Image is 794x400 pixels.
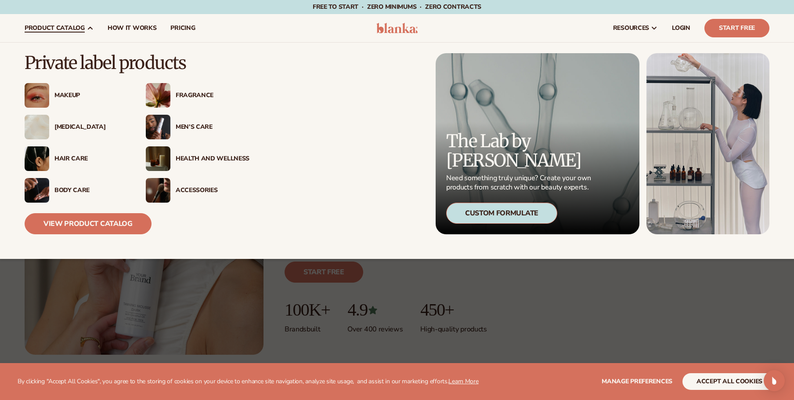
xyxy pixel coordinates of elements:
span: Manage preferences [602,377,672,385]
a: pricing [163,14,202,42]
img: logo [376,23,418,33]
span: Free to start · ZERO minimums · ZERO contracts [313,3,481,11]
span: product catalog [25,25,85,32]
p: Need something truly unique? Create your own products from scratch with our beauty experts. [446,174,594,192]
a: LOGIN [665,14,697,42]
a: Female with makeup brush. Accessories [146,178,249,203]
div: Accessories [176,187,249,194]
a: How It Works [101,14,164,42]
img: Pink blooming flower. [146,83,170,108]
a: Female hair pulled back with clips. Hair Care [25,146,128,171]
a: Male holding moisturizer bottle. Men’s Care [146,115,249,139]
img: Candles and incense on table. [146,146,170,171]
img: Male hand applying moisturizer. [25,178,49,203]
img: Male holding moisturizer bottle. [146,115,170,139]
button: accept all cookies [682,373,776,390]
img: Female in lab with equipment. [646,53,769,234]
a: View Product Catalog [25,213,152,234]
a: Female with glitter eye makeup. Makeup [25,83,128,108]
span: resources [613,25,649,32]
div: Men’s Care [176,124,249,131]
img: Female with glitter eye makeup. [25,83,49,108]
img: Female with makeup brush. [146,178,170,203]
a: Candles and incense on table. Health And Wellness [146,146,249,171]
button: Manage preferences [602,373,672,390]
div: Custom Formulate [446,203,557,224]
a: product catalog [18,14,101,42]
div: Body Care [54,187,128,194]
span: pricing [170,25,195,32]
span: LOGIN [672,25,690,32]
img: Cream moisturizer swatch. [25,115,49,139]
p: The Lab by [PERSON_NAME] [446,131,594,170]
div: Hair Care [54,155,128,163]
a: Microscopic product formula. The Lab by [PERSON_NAME] Need something truly unique? Create your ow... [436,53,639,234]
div: Fragrance [176,92,249,99]
div: Health And Wellness [176,155,249,163]
img: Female hair pulled back with clips. [25,146,49,171]
p: Private label products [25,53,249,73]
a: Pink blooming flower. Fragrance [146,83,249,108]
div: Makeup [54,92,128,99]
div: [MEDICAL_DATA] [54,124,128,131]
a: Learn More [448,377,478,385]
div: Open Intercom Messenger [764,370,785,391]
a: resources [606,14,665,42]
a: Male hand applying moisturizer. Body Care [25,178,128,203]
a: Start Free [704,19,769,37]
p: By clicking "Accept All Cookies", you agree to the storing of cookies on your device to enhance s... [18,378,479,385]
span: How It Works [108,25,157,32]
a: Cream moisturizer swatch. [MEDICAL_DATA] [25,115,128,139]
